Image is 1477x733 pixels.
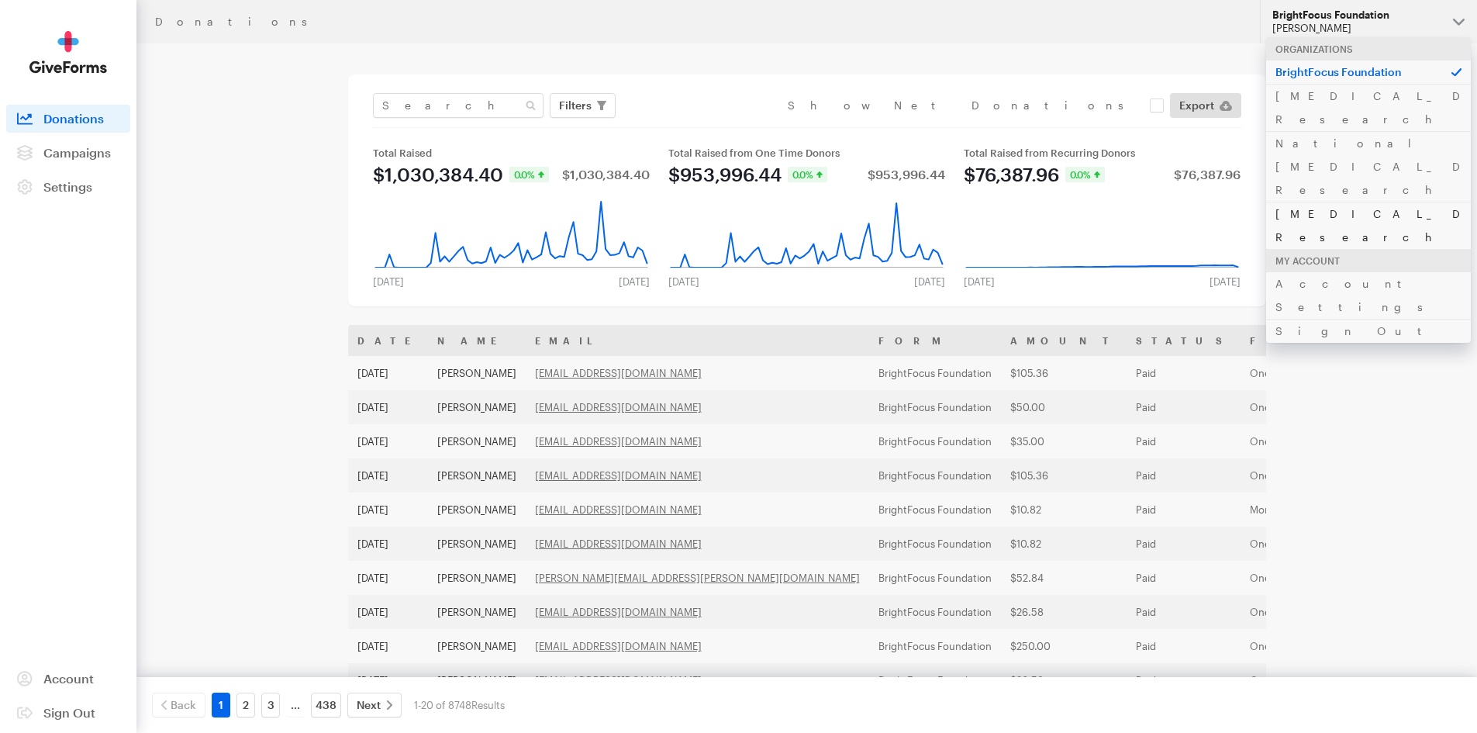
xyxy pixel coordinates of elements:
[1266,271,1471,319] a: Account Settings
[869,561,1001,595] td: BrightFocus Foundation
[869,493,1001,527] td: BrightFocus Foundation
[905,275,954,288] div: [DATE]
[1266,249,1471,272] div: My Account
[1127,527,1241,561] td: Paid
[1001,458,1127,493] td: $105.36
[869,458,1001,493] td: BrightFocus Foundation
[43,179,92,194] span: Settings
[348,424,428,458] td: [DATE]
[1127,561,1241,595] td: Paid
[1241,493,1418,527] td: Monthly
[1127,493,1241,527] td: Paid
[535,469,702,482] a: [EMAIL_ADDRESS][DOMAIN_NAME]
[869,356,1001,390] td: BrightFocus Foundation
[6,173,130,201] a: Settings
[311,693,341,717] a: 438
[414,693,505,717] div: 1-20 of 8748
[364,275,413,288] div: [DATE]
[357,696,381,714] span: Next
[43,145,111,160] span: Campaigns
[964,165,1059,184] div: $76,387.96
[373,93,544,118] input: Search Name & Email
[1266,60,1471,84] p: BrightFocus Foundation
[261,693,280,717] a: 3
[559,96,592,115] span: Filters
[348,325,428,356] th: Date
[1001,561,1127,595] td: $52.84
[1266,84,1471,131] a: [MEDICAL_DATA] Research
[535,435,702,448] a: [EMAIL_ADDRESS][DOMAIN_NAME]
[1001,527,1127,561] td: $10.82
[869,527,1001,561] td: BrightFocus Foundation
[1266,37,1471,61] div: Organizations
[373,147,650,159] div: Total Raised
[1241,390,1418,424] td: One time
[348,595,428,629] td: [DATE]
[1065,167,1105,182] div: 0.0%
[954,275,1004,288] div: [DATE]
[428,458,526,493] td: [PERSON_NAME]
[6,105,130,133] a: Donations
[1241,561,1418,595] td: One time
[1127,458,1241,493] td: Paid
[550,93,616,118] button: Filters
[868,168,945,181] div: $953,996.44
[1170,93,1241,118] a: Export
[428,663,526,697] td: [PERSON_NAME]
[1272,22,1441,35] div: [PERSON_NAME]
[1127,356,1241,390] td: Paid
[43,111,104,126] span: Donations
[428,493,526,527] td: [PERSON_NAME]
[788,167,827,182] div: 0.0%
[1001,390,1127,424] td: $50.00
[1241,663,1418,697] td: One time
[43,671,94,686] span: Account
[964,147,1241,159] div: Total Raised from Recurring Donors
[535,674,702,686] a: [EMAIL_ADDRESS][DOMAIN_NAME]
[535,503,702,516] a: [EMAIL_ADDRESS][DOMAIN_NAME]
[428,527,526,561] td: [PERSON_NAME]
[348,493,428,527] td: [DATE]
[1241,458,1418,493] td: One time
[428,424,526,458] td: [PERSON_NAME]
[1127,629,1241,663] td: Paid
[1174,168,1241,181] div: $76,387.96
[471,699,505,711] span: Results
[1001,325,1127,356] th: Amount
[43,705,95,720] span: Sign Out
[869,629,1001,663] td: BrightFocus Foundation
[428,629,526,663] td: [PERSON_NAME]
[1200,275,1250,288] div: [DATE]
[509,167,549,182] div: 0.0%
[6,139,130,167] a: Campaigns
[348,561,428,595] td: [DATE]
[6,699,130,727] a: Sign Out
[535,538,702,550] a: [EMAIL_ADDRESS][DOMAIN_NAME]
[428,390,526,424] td: [PERSON_NAME]
[869,663,1001,697] td: BrightFocus Foundation
[535,367,702,379] a: [EMAIL_ADDRESS][DOMAIN_NAME]
[1001,663,1127,697] td: $26.58
[1272,9,1441,22] div: BrightFocus Foundation
[428,325,526,356] th: Name
[535,640,702,652] a: [EMAIL_ADDRESS][DOMAIN_NAME]
[1001,595,1127,629] td: $26.58
[535,572,860,584] a: [PERSON_NAME][EMAIL_ADDRESS][PERSON_NAME][DOMAIN_NAME]
[348,663,428,697] td: [DATE]
[1127,663,1241,697] td: Paid
[428,595,526,629] td: [PERSON_NAME]
[1001,493,1127,527] td: $10.82
[1127,390,1241,424] td: Paid
[1241,595,1418,629] td: One time
[428,356,526,390] td: [PERSON_NAME]
[1241,325,1418,356] th: Frequency
[1241,424,1418,458] td: One time
[659,275,709,288] div: [DATE]
[348,527,428,561] td: [DATE]
[562,168,650,181] div: $1,030,384.40
[1001,356,1127,390] td: $105.36
[535,401,702,413] a: [EMAIL_ADDRESS][DOMAIN_NAME]
[1266,319,1471,343] a: Sign Out
[1001,424,1127,458] td: $35.00
[347,693,402,717] a: Next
